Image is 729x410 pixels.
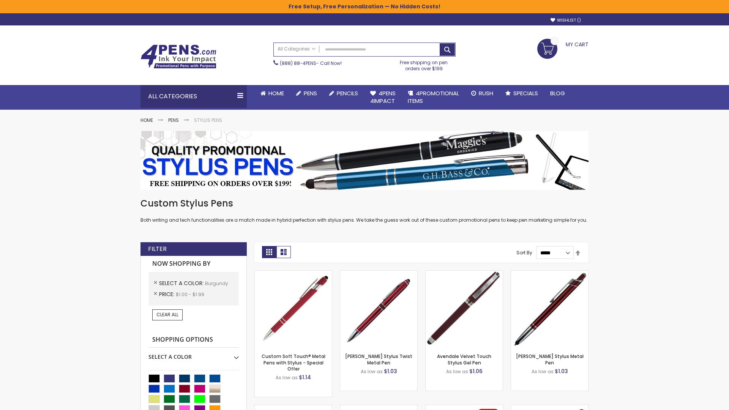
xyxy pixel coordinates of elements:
a: Avendale Velvet Touch Stylus Gel Pen [437,353,491,366]
h1: Custom Stylus Pens [140,197,589,210]
span: Price [159,290,176,298]
span: As low as [361,368,383,375]
span: As low as [446,368,468,375]
a: All Categories [274,43,319,55]
a: [PERSON_NAME] Stylus Twist Metal Pen [345,353,412,366]
span: 4Pens 4impact [370,89,396,105]
a: Wishlist [551,17,581,23]
a: 4Pens4impact [364,85,402,110]
span: $1.03 [384,367,397,375]
span: All Categories [278,46,316,52]
img: Stylus Pens [140,131,589,190]
span: Blog [550,89,565,97]
strong: Shopping Options [148,332,239,348]
span: As low as [276,374,298,381]
span: Rush [479,89,493,97]
a: Specials [499,85,544,102]
a: Pens [168,117,179,123]
a: (888) 88-4PENS [280,60,316,66]
span: Pens [304,89,317,97]
div: Free shipping on pen orders over $199 [392,57,456,72]
strong: Now Shopping by [148,256,239,272]
span: Specials [513,89,538,97]
span: As low as [532,368,554,375]
a: Avendale Velvet Touch Stylus Gel Pen-Burgundy [426,270,503,277]
label: Sort By [516,249,532,256]
div: Both writing and tech functionalities are a match made in hybrid perfection with stylus pens. We ... [140,197,589,224]
img: Avendale Velvet Touch Stylus Gel Pen-Burgundy [426,271,503,348]
span: $1.06 [469,367,483,375]
a: Pencils [323,85,364,102]
span: $1.03 [555,367,568,375]
img: Custom Soft Touch® Metal Pens with Stylus-Burgundy [255,271,332,348]
span: Pencils [337,89,358,97]
div: All Categories [140,85,247,108]
a: Pens [290,85,323,102]
a: Blog [544,85,571,102]
strong: Grid [262,246,276,258]
img: Colter Stylus Twist Metal Pen-Burgundy [340,271,417,348]
span: $1.00 - $1.99 [176,291,204,298]
strong: Filter [148,245,167,253]
span: - Call Now! [280,60,342,66]
img: Olson Stylus Metal Pen-Burgundy [511,271,588,348]
span: Select A Color [159,279,205,287]
a: Rush [465,85,499,102]
a: [PERSON_NAME] Stylus Metal Pen [516,353,584,366]
span: Home [268,89,284,97]
a: Custom Soft Touch® Metal Pens with Stylus - Special Offer [262,353,325,372]
strong: Stylus Pens [194,117,222,123]
div: Select A Color [148,348,239,361]
span: 4PROMOTIONAL ITEMS [408,89,459,105]
a: Home [254,85,290,102]
span: Clear All [156,311,178,318]
a: Clear All [152,309,183,320]
a: Colter Stylus Twist Metal Pen-Burgundy [340,270,417,277]
span: $1.14 [299,374,311,381]
span: Burgundy [205,280,228,287]
a: 4PROMOTIONALITEMS [402,85,465,110]
img: 4Pens Custom Pens and Promotional Products [140,44,216,69]
a: Olson Stylus Metal Pen-Burgundy [511,270,588,277]
a: Custom Soft Touch® Metal Pens with Stylus-Burgundy [255,270,332,277]
a: Home [140,117,153,123]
